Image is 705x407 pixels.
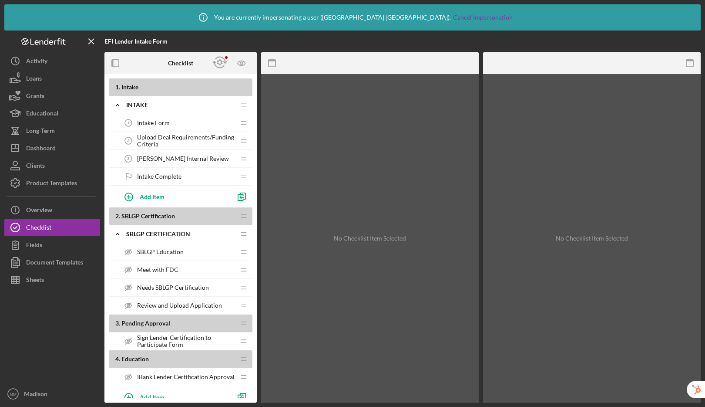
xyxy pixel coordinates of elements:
[4,52,100,70] button: Activity
[26,157,45,176] div: Clients
[26,105,58,124] div: Educational
[10,392,17,397] text: MM
[137,373,235,380] span: IBank Lender Certification Approval
[4,174,100,192] button: Product Templates
[4,271,100,288] button: Sheets
[137,155,229,162] span: [PERSON_NAME] Internal Review
[4,87,100,105] button: Grants
[26,236,42,256] div: Fields
[115,319,120,327] span: 3 .
[26,87,44,107] div: Grants
[453,14,513,21] a: Cancel Impersonation
[26,174,77,194] div: Product Templates
[26,70,42,89] div: Loans
[128,156,130,161] tspan: 3
[137,134,235,148] span: Upload Deal Requirements/Funding Criteria
[121,355,149,363] span: Education
[121,212,175,220] span: SBLGP Certification
[334,235,406,242] div: No Checklist Item Selected
[128,139,130,143] tspan: 2
[104,37,168,45] b: EFI Lender Intake Form
[4,105,100,122] button: Educational
[232,54,252,73] button: Preview as
[26,219,51,238] div: Checklist
[140,188,164,205] div: Add Item
[26,139,56,159] div: Dashboard
[137,302,222,309] span: Review and Upload Application
[168,60,193,67] b: Checklist
[4,254,100,271] button: Document Templates
[192,7,513,28] div: You are currently impersonating a user ( [GEOGRAPHIC_DATA] [GEOGRAPHIC_DATA] ).
[26,52,47,72] div: Activity
[121,83,138,91] span: Intake
[115,355,120,363] span: 4 .
[126,231,235,237] div: SBLGP Certification
[117,388,231,406] button: Add Item
[4,70,100,87] button: Loans
[4,385,100,403] button: MMMadison [GEOGRAPHIC_DATA]
[26,201,52,221] div: Overview
[4,201,100,219] button: Overview
[4,122,100,139] button: Long-Term
[121,319,170,327] span: Pending Approval
[4,236,100,254] button: Fields
[115,83,120,91] span: 1 .
[128,121,130,125] tspan: 1
[137,284,209,291] span: Needs SBLGP Certification
[137,119,170,126] span: Intake Form
[126,102,235,109] div: Intake
[137,173,181,180] span: Intake Complete
[137,266,178,273] span: Meet with FDC
[117,188,231,205] button: Add Item
[140,389,164,405] div: Add Item
[556,235,628,242] div: No Checklist Item Selected
[4,139,100,157] button: Dashboard
[115,212,120,220] span: 2 .
[26,254,83,273] div: Document Templates
[26,271,44,291] div: Sheets
[4,219,100,236] button: Checklist
[26,122,55,142] div: Long-Term
[137,248,184,255] span: SBLGP Education
[137,334,235,348] span: Sign Lender Certification to Participate Form
[4,157,100,174] button: Clients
